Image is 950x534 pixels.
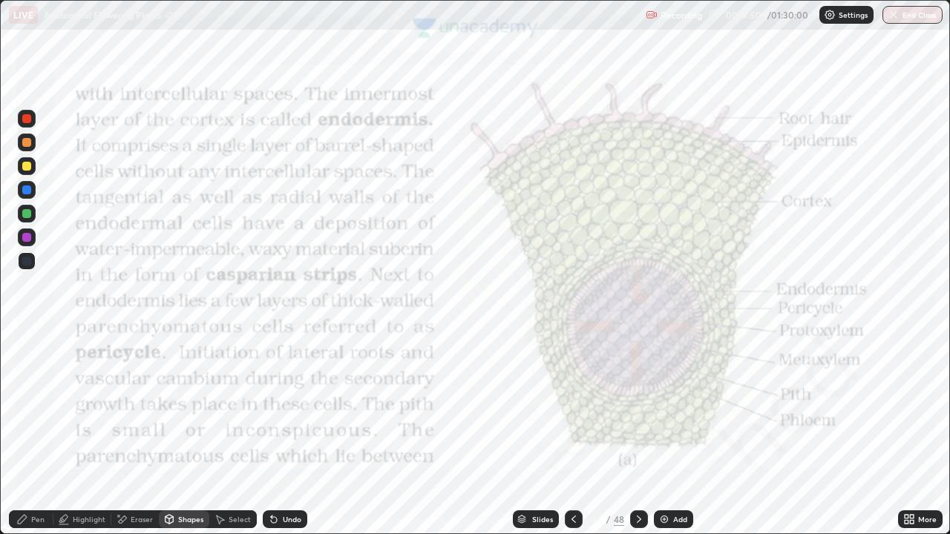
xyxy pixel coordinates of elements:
[661,10,702,21] p: Recording
[532,515,553,523] div: Slides
[178,515,203,523] div: Shapes
[589,515,603,524] div: 27
[673,515,687,523] div: Add
[918,515,937,523] div: More
[839,11,868,19] p: Settings
[824,9,836,21] img: class-settings-icons
[283,515,301,523] div: Undo
[131,515,153,523] div: Eraser
[888,9,900,21] img: end-class-cross
[229,515,251,523] div: Select
[31,515,45,523] div: Pen
[614,512,624,526] div: 48
[73,515,105,523] div: Highlight
[658,513,670,525] img: add-slide-button
[606,515,611,524] div: /
[646,9,658,21] img: recording.375f2c34.svg
[882,6,943,24] button: End Class
[44,9,177,21] p: Anatomy of Flowering Plants -02
[13,9,33,21] p: LIVE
